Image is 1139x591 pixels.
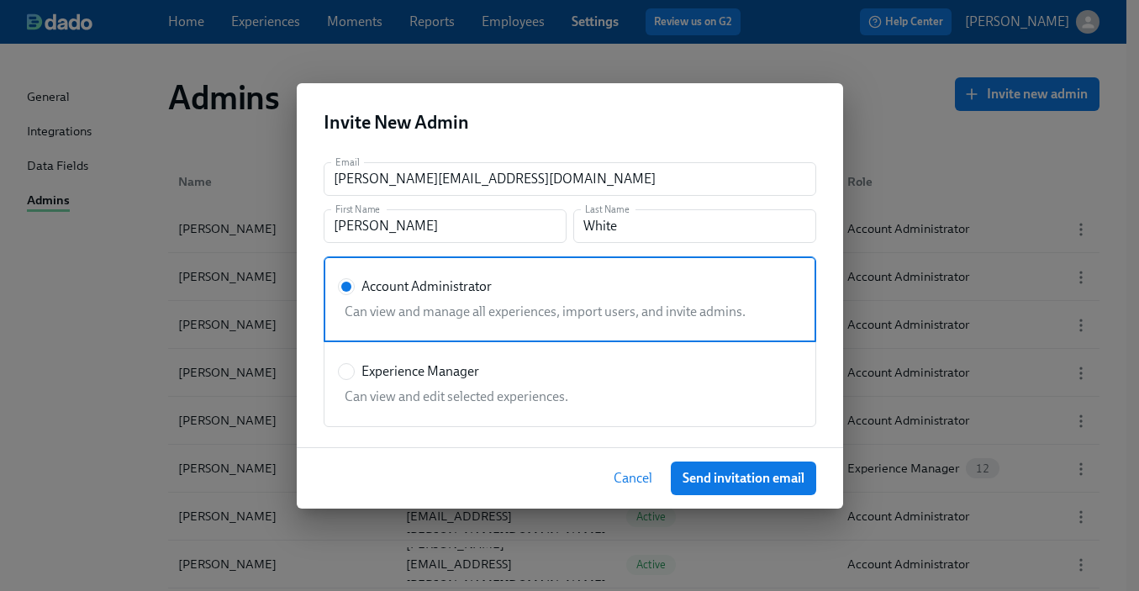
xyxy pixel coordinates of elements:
[338,303,795,321] div: Can view and manage all experiences, import users, and invite admins.
[671,462,816,495] button: Send invitation email
[683,470,804,487] span: Send invitation email
[602,462,664,495] button: Cancel
[361,277,492,296] span: Account Administrator
[614,470,652,487] span: Cancel
[338,388,795,406] div: Can view and edit selected experiences.
[324,110,816,135] h2: Invite New Admin
[361,362,479,381] span: Experience Manager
